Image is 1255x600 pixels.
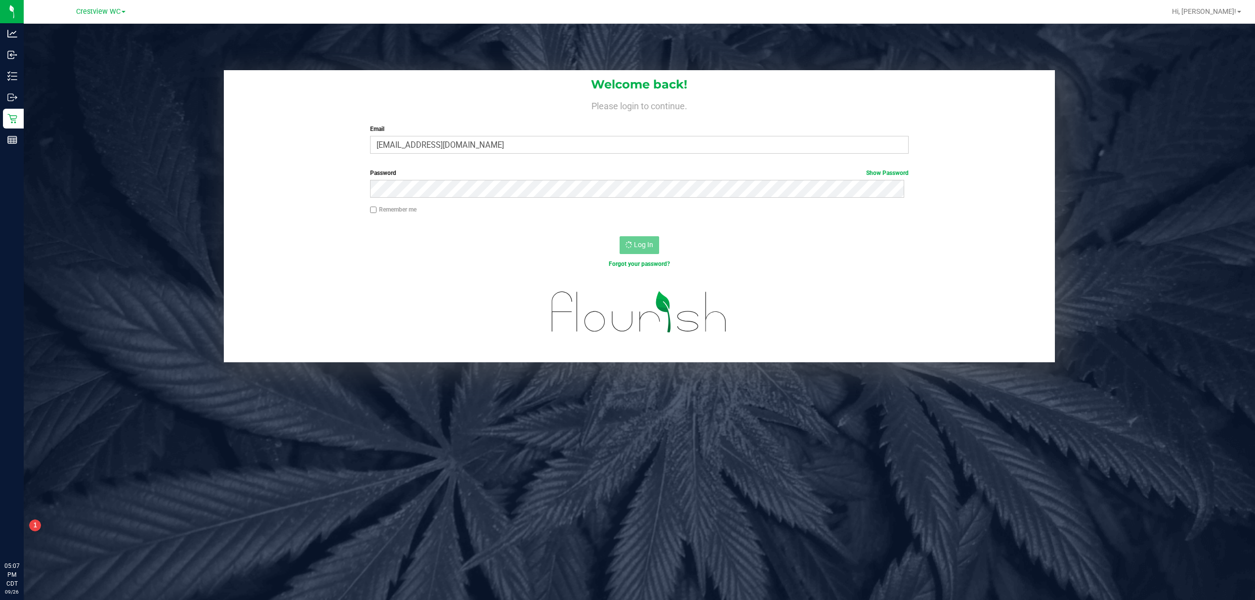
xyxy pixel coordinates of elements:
p: 05:07 PM CDT [4,561,19,588]
inline-svg: Reports [7,135,17,145]
a: Forgot your password? [609,260,670,267]
inline-svg: Analytics [7,29,17,39]
h1: Welcome back! [224,78,1054,91]
label: Email [370,125,909,133]
a: Show Password [866,170,909,176]
inline-svg: Retail [7,114,17,124]
inline-svg: Inbound [7,50,17,60]
iframe: Resource center unread badge [29,519,41,531]
p: 09/26 [4,588,19,596]
h4: Please login to continue. [224,99,1054,111]
span: Password [370,170,396,176]
span: Crestview WC [76,7,121,16]
input: Remember me [370,207,377,214]
img: flourish_logo.svg [536,279,743,345]
label: Remember me [370,205,417,214]
span: Log In [634,241,653,249]
inline-svg: Inventory [7,71,17,81]
iframe: Resource center [10,521,40,551]
button: Log In [620,236,659,254]
span: Hi, [PERSON_NAME]! [1172,7,1236,15]
inline-svg: Outbound [7,92,17,102]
